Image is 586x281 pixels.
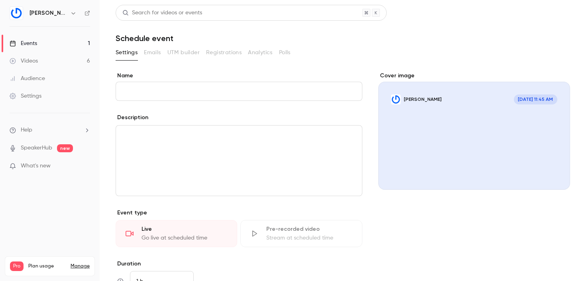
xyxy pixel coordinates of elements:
div: Pre-recorded video [266,225,352,233]
label: Description [116,114,148,122]
span: Analytics [248,49,273,57]
div: Live [142,225,227,233]
div: LiveGo live at scheduled time [116,220,237,247]
img: Gino LegalTech [10,7,23,20]
button: Settings [116,46,138,59]
label: Cover image [378,72,570,80]
span: Plan usage [28,263,66,269]
div: Go live at scheduled time [142,234,227,242]
div: Stream at scheduled time [266,234,352,242]
span: Polls [279,49,291,57]
p: Event type [116,209,362,217]
div: Videos [10,57,38,65]
span: Help [21,126,32,134]
div: Audience [10,75,45,83]
a: Manage [71,263,90,269]
span: Pro [10,261,24,271]
span: Registrations [206,49,242,57]
div: editor [116,126,362,196]
section: Cover image [378,72,570,190]
span: UTM builder [167,49,200,57]
section: description [116,125,362,196]
span: Emails [144,49,161,57]
h6: [PERSON_NAME] [29,9,67,17]
span: new [57,144,73,152]
h1: Schedule event [116,33,570,43]
span: What's new [21,162,51,170]
label: Name [116,72,362,80]
a: SpeakerHub [21,144,52,152]
div: Search for videos or events [122,9,202,17]
div: Events [10,39,37,47]
div: Settings [10,92,41,100]
label: Duration [116,260,362,268]
li: help-dropdown-opener [10,126,90,134]
div: Pre-recorded videoStream at scheduled time [240,220,362,247]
